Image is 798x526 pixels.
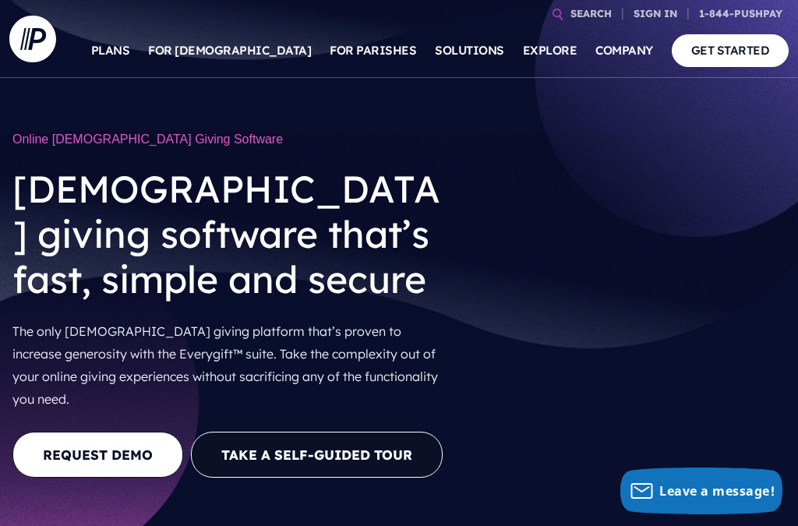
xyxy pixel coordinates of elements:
a: REQUEST DEMO [12,432,183,478]
button: Leave a message! [620,468,782,514]
a: COMPANY [595,23,653,78]
h2: [DEMOGRAPHIC_DATA] giving software that’s fast, simple and secure [12,154,453,314]
a: EXPLORE [523,23,577,78]
span: Leave a message! [659,482,775,500]
a: FOR [DEMOGRAPHIC_DATA] [148,23,311,78]
a: PLANS [91,23,130,78]
a: FOR PARISHES [330,23,416,78]
h1: Online [DEMOGRAPHIC_DATA] Giving Software [12,125,453,154]
p: The only [DEMOGRAPHIC_DATA] giving platform that’s proven to increase generosity with the Everygi... [12,314,453,416]
a: SOLUTIONS [435,23,504,78]
button: Take a Self-guided Tour [191,432,443,478]
a: GET STARTED [672,34,789,66]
